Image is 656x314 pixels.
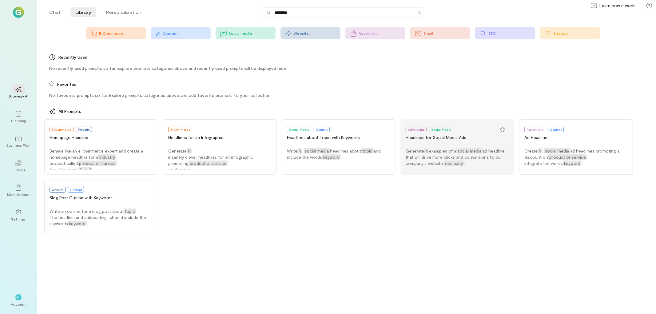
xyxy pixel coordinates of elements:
span: Write [287,148,297,153]
div: Marketplace [7,192,30,197]
span: The headline and subheadings should include the keywords [50,215,146,226]
span: on Amazon [168,167,190,172]
span: n [538,148,543,153]
div: Funding [12,167,25,172]
span: Generate [168,148,187,153]
div: Email [424,31,470,36]
span: n [424,148,429,153]
span: product or service [548,154,587,160]
span: Learn how it works [599,2,637,9]
div: Planning [11,118,26,123]
span: Behave like an e-commerce expert and create a homepage headline for a [50,148,143,160]
span: Content [316,128,328,131]
div: Social media [229,31,276,36]
span: Website [52,188,63,192]
span: n [297,148,302,153]
span: product or service [189,161,228,166]
span: Website [78,128,90,131]
div: SEO [489,31,535,36]
a: Growegy AI [7,81,30,103]
div: Website [294,31,340,36]
div: E-Commerce [99,31,146,36]
span: keyword [68,221,87,226]
button: AdvertisingSocial MediaHeadlines for Social Media AdsGeneratenexamples of asocial mediaad headlin... [400,119,514,175]
span: ad headline that will drive more clicks and conversions to our company's website. [406,148,505,166]
span: insanely clever headlines for an infographic promoting [168,154,253,166]
span: examples of a [429,148,456,153]
span: Integrate the words [524,161,563,166]
div: Strategy [554,31,600,36]
span: Headlines for Social Media Ads [406,135,466,140]
span: topic [124,209,136,214]
button: AdvertisingContentAd HeadlinesCreatensocial mediaad headlines promoting a discount onproduct or s... [519,119,633,175]
span: industry [98,154,116,160]
a: Funding [7,155,30,177]
button: WebsiteContentBlog Post Outline with KeywordsWrite an outline for a blog post abouttopicThe headl... [44,180,158,235]
span: Headlines for an Infographic [168,135,223,140]
button: E-CommerceWebsiteHomepage HeadlineBehave like an e-commerce expert and create a homepage headline... [44,119,158,175]
span: n [187,148,192,153]
span: Advertising [527,128,543,131]
span: social media [304,148,330,153]
span: Create [524,148,538,153]
span: Blog Post Outline with Keywords [50,195,113,200]
a: Settings [7,204,30,226]
div: Settings [11,217,26,221]
div: Account [11,302,26,307]
span: product or service [78,161,117,166]
li: Library [70,7,96,17]
span: topic [361,148,374,153]
span: ad headlines promoting a discount on [524,148,619,160]
span: Ad Headlines [524,135,550,140]
span: keyword [563,161,582,166]
span: No favourite prompts so far. Explore prompts categories above and add favorite prompts to your co... [49,93,272,98]
span: Recently Used [58,54,87,60]
li: Personalization [101,7,146,17]
a: Marketplace [7,180,30,202]
span: social media [456,148,483,153]
div: Business Plan [6,143,30,148]
span: Content [550,128,562,131]
span: social media [544,148,570,153]
span: brand [79,167,92,172]
span: Homepage Headline [50,135,88,140]
span: keyword [322,154,341,160]
span: Generate [406,148,424,153]
span: Headlines about Topic with Keywords [287,135,360,140]
span: headlines about [330,148,361,153]
span: Social Media [431,128,451,131]
a: Business Plan [7,130,30,153]
button: Social MediaContentHeadlines about Topic with KeywordsWritensocial mediaheadlines abouttopicand i... [282,119,396,175]
span: All Prompts [58,108,81,114]
span: E-Commerce [170,128,190,131]
span: Advertising [408,128,424,131]
a: Planning [7,106,30,128]
span: from the brand [50,167,79,172]
span: company [444,161,464,166]
span: Social Media [289,128,309,131]
span: E-Commerce [52,128,71,131]
li: Chat [44,7,66,17]
span: product called [50,161,78,166]
span: . [87,221,88,226]
span: Favorites [57,81,76,87]
span: . [582,161,582,166]
button: E-CommerceHeadlines for an InfographicGenerateninsanely clever headlines for an infographic promo... [163,119,277,175]
div: Growegy AI [9,93,29,98]
span: Content [70,188,82,192]
span: Write an outline for a blog post about [50,209,124,214]
span: No recently used prompts so far. Explore prompts categories above and recently used prompts will ... [49,66,287,71]
div: Content [163,31,211,36]
div: Advertising [359,31,405,36]
span: . [464,161,465,166]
